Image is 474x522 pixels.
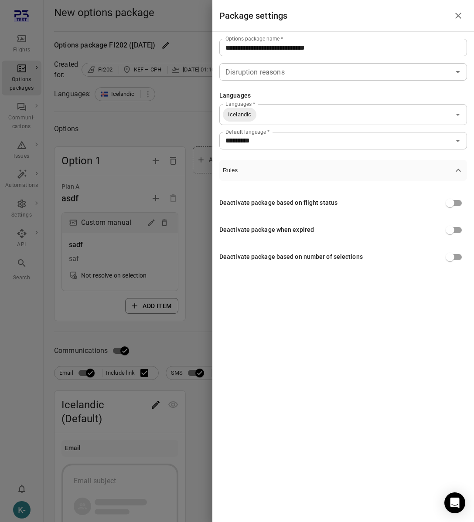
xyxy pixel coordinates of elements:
label: Languages [225,100,255,108]
div: Rules [219,181,467,279]
div: Languages [219,91,251,101]
span: Icelandic [223,109,256,119]
button: Close drawer [450,7,467,24]
div: Open Intercom Messenger [444,492,465,513]
label: Default language [225,128,269,136]
div: Deactivate package based on number of selections [219,252,363,262]
div: Deactivate package when expired [219,225,314,235]
label: Options package name [225,35,283,42]
button: Open [452,66,464,78]
button: Open [452,135,464,147]
div: Deactivate package based on flight status [219,198,338,208]
h1: Package settings [219,9,287,23]
button: Open [452,108,464,121]
span: Rules [223,167,453,173]
button: Rules [219,160,467,181]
